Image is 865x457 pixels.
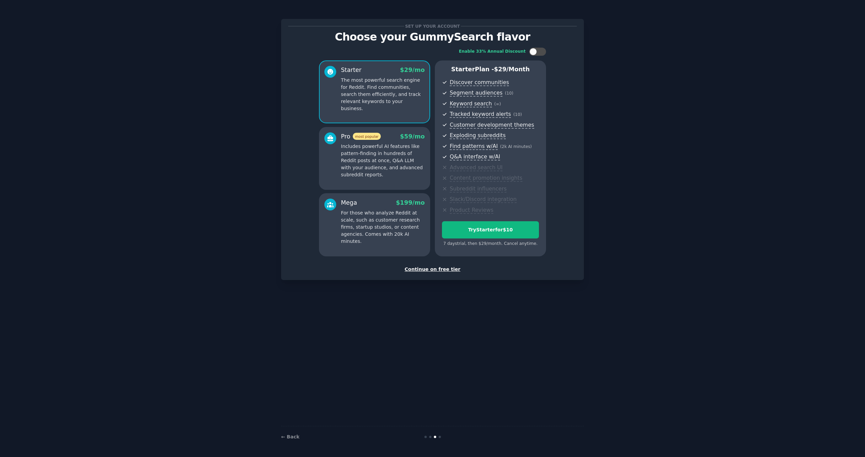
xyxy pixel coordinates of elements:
[450,111,511,118] span: Tracked keyword alerts
[494,102,501,106] span: ( ∞ )
[513,112,522,117] span: ( 10 )
[341,199,357,207] div: Mega
[450,90,502,97] span: Segment audiences
[400,133,425,140] span: $ 59 /mo
[450,175,522,182] span: Content promotion insights
[341,143,425,178] p: Includes powerful AI features like pattern-finding in hundreds of Reddit posts at once, Q&A LLM w...
[450,100,492,107] span: Keyword search
[281,434,299,439] a: ← Back
[442,65,539,74] p: Starter Plan -
[450,196,517,203] span: Slack/Discord integration
[450,143,498,150] span: Find patterns w/AI
[288,266,577,273] div: Continue on free tier
[450,185,506,193] span: Subreddit influencers
[459,49,526,55] div: Enable 33% Annual Discount
[450,122,534,129] span: Customer development themes
[500,144,532,149] span: ( 2k AI minutes )
[442,221,539,238] button: TryStarterfor$10
[400,67,425,73] span: $ 29 /mo
[341,132,381,141] div: Pro
[442,241,539,247] div: 7 days trial, then $ 29 /month . Cancel anytime.
[404,23,461,30] span: Set up your account
[341,66,362,74] div: Starter
[396,199,425,206] span: $ 199 /mo
[450,79,509,86] span: Discover communities
[505,91,513,96] span: ( 10 )
[494,66,530,73] span: $ 29 /month
[442,226,539,233] div: Try Starter for $10
[341,77,425,112] p: The most powerful search engine for Reddit. Find communities, search them efficiently, and track ...
[450,132,505,139] span: Exploding subreddits
[450,153,500,160] span: Q&A interface w/AI
[341,209,425,245] p: For those who analyze Reddit at scale, such as customer research firms, startup studios, or conte...
[450,164,502,171] span: Advanced search UI
[450,207,493,214] span: Product Reviews
[288,31,577,43] p: Choose your GummySearch flavor
[353,133,381,140] span: most popular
